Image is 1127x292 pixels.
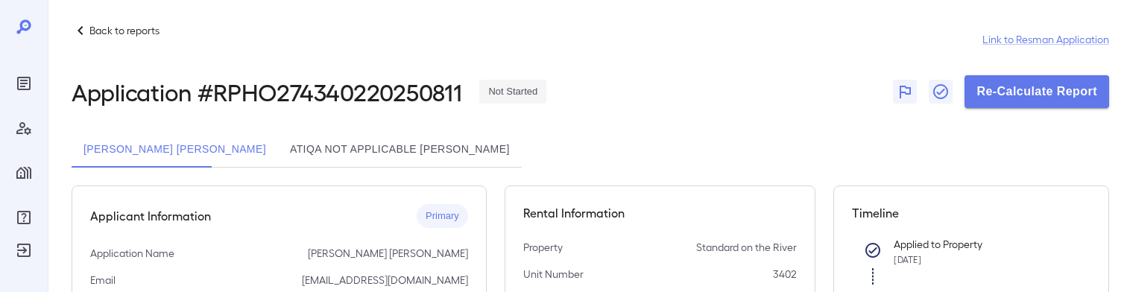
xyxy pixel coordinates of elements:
div: FAQ [12,206,36,229]
h5: Applicant Information [90,207,211,225]
button: Atiqa Not Applicable [PERSON_NAME] [278,132,522,168]
span: Not Started [479,85,546,99]
button: Flag Report [893,80,917,104]
p: Email [90,273,116,288]
div: Manage Properties [12,161,36,185]
button: Close Report [929,80,953,104]
p: Applied to Property [894,237,1067,252]
button: [PERSON_NAME] [PERSON_NAME] [72,132,278,168]
p: Unit Number [523,267,584,282]
h2: Application # RPHO274340220250811 [72,78,461,105]
div: Log Out [12,238,36,262]
p: [PERSON_NAME] [PERSON_NAME] [308,246,468,261]
span: [DATE] [894,254,921,264]
p: Standard on the River [696,240,797,255]
button: Re-Calculate Report [965,75,1109,108]
p: Back to reports [89,23,160,38]
p: Property [523,240,563,255]
h5: Rental Information [523,204,798,222]
div: Reports [12,72,36,95]
span: Primary [417,209,468,223]
p: Application Name [90,246,174,261]
p: [EMAIL_ADDRESS][DOMAIN_NAME] [302,273,468,288]
a: Link to Resman Application [982,32,1109,47]
h5: Timeline [852,204,1090,222]
div: Manage Users [12,116,36,140]
p: 3402 [773,267,797,282]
